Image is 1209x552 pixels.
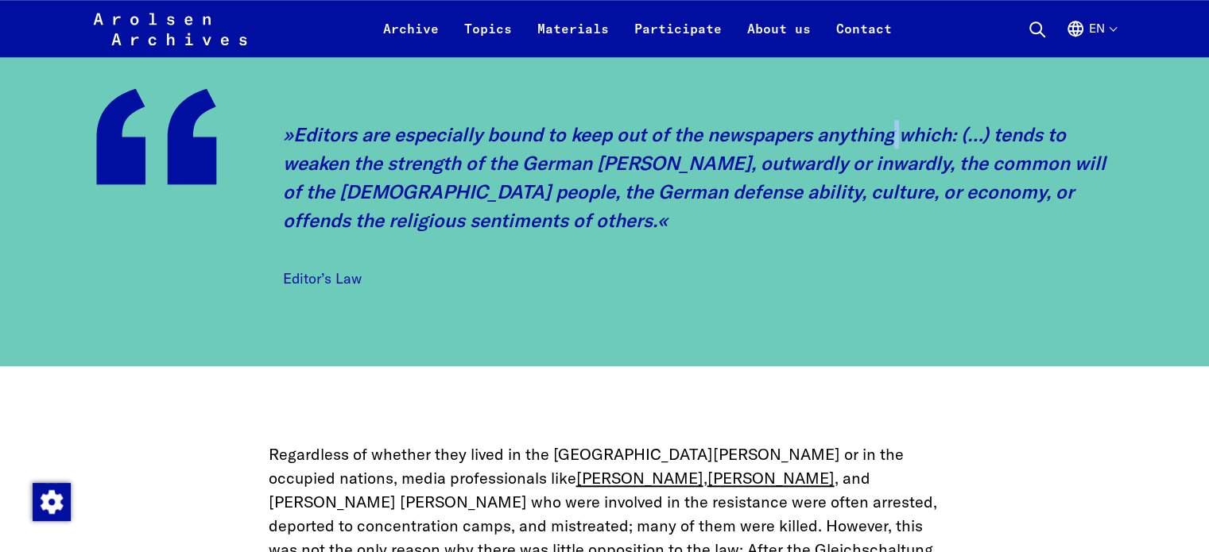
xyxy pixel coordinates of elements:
[451,19,525,57] a: Topics
[576,468,703,488] a: [PERSON_NAME]
[823,19,905,57] a: Contact
[33,483,71,521] img: Change consent
[1066,19,1116,57] button: English, language selection
[283,269,362,288] cite: Editor’s Law
[370,19,451,57] a: Archive
[525,19,622,57] a: Materials
[283,120,1114,234] p: Editors are especially bound to keep out of the newspapers anything which: (…) tends to weaken th...
[707,468,835,488] a: [PERSON_NAME]
[370,10,905,48] nav: Primary
[622,19,734,57] a: Participate
[32,482,70,520] div: Change consent
[734,19,823,57] a: About us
